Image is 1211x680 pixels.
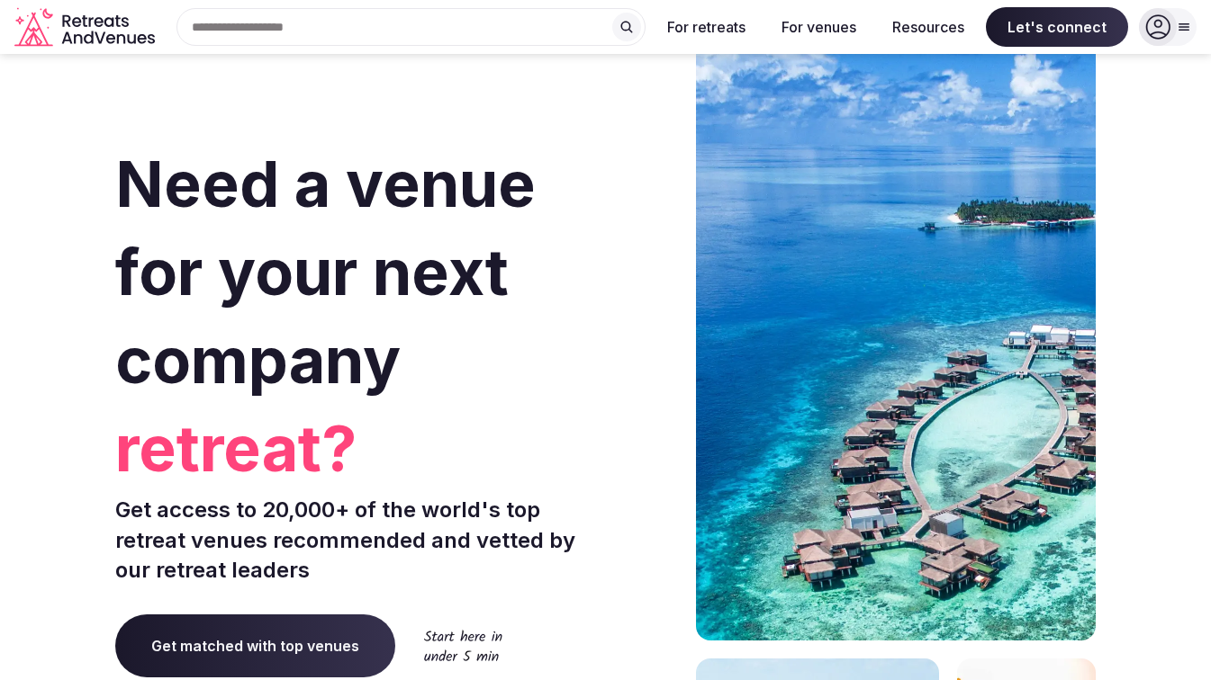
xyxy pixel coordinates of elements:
svg: Retreats and Venues company logo [14,7,158,48]
p: Get access to 20,000+ of the world's top retreat venues recommended and vetted by our retreat lea... [115,495,599,586]
span: Need a venue for your next company [115,146,536,398]
span: Let's connect [986,7,1128,47]
a: Visit the homepage [14,7,158,48]
button: Resources [878,7,979,47]
button: For venues [767,7,871,47]
span: retreat? [115,405,599,493]
a: Get matched with top venues [115,614,395,677]
img: Start here in under 5 min [424,630,502,661]
button: For retreats [653,7,760,47]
